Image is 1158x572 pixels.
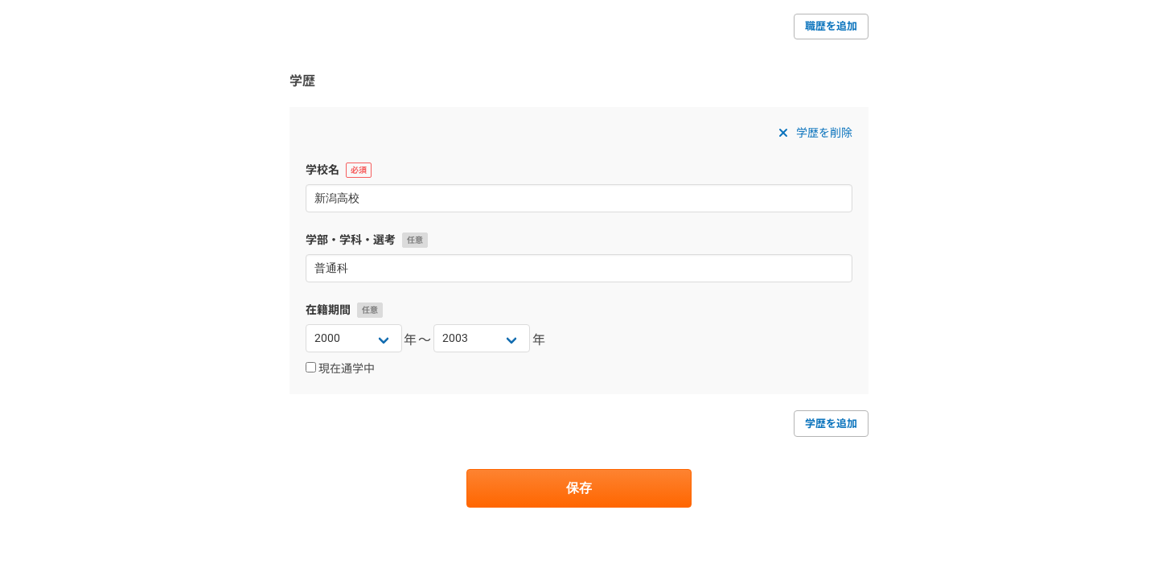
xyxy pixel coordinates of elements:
[306,302,852,319] label: 在籍期間
[532,331,547,350] span: 年
[466,469,692,508] button: 保存
[306,254,852,282] input: 学部・学科・専攻
[306,184,852,212] input: 学校名
[306,232,852,249] label: 学部・学科・選考
[306,362,375,377] label: 現在通学中
[306,162,852,179] label: 学校名
[404,331,432,350] span: 年〜
[796,123,852,142] span: 学歴を削除
[306,362,316,372] input: 現在通学中
[289,72,868,91] h3: 学歴
[794,410,868,436] a: 学歴を追加
[794,14,868,39] a: 職歴を追加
